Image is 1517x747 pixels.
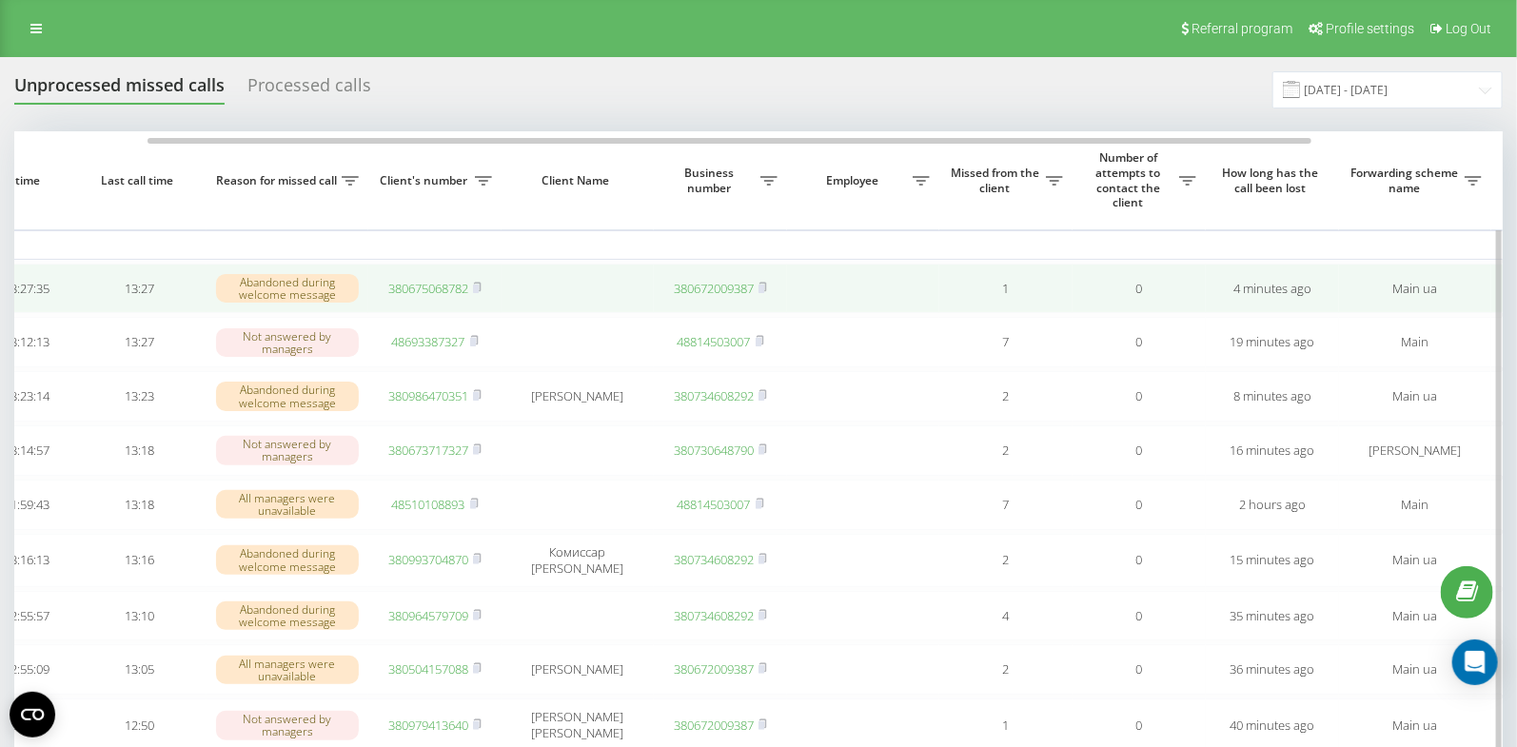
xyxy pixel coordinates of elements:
span: Employee [797,173,913,188]
td: 2 [939,371,1073,422]
td: Main ua [1339,591,1491,641]
td: 35 minutes ago [1206,591,1339,641]
td: Main [1339,317,1491,367]
td: 13:18 [73,480,207,530]
a: 380734608292 [674,551,754,568]
td: [PERSON_NAME] [1339,425,1491,476]
a: 48814503007 [678,333,751,350]
td: 8 minutes ago [1206,371,1339,422]
a: 380504157088 [388,660,468,678]
td: 2 [939,534,1073,587]
a: 380734608292 [674,607,754,624]
div: Unprocessed missed calls [14,75,225,105]
td: 0 [1073,644,1206,695]
div: Processed calls [247,75,371,105]
a: 380673717327 [388,442,468,459]
td: 36 minutes ago [1206,644,1339,695]
td: 7 [939,317,1073,367]
td: 19 minutes ago [1206,317,1339,367]
div: Abandoned during welcome message [216,545,359,574]
a: 380672009387 [674,280,754,297]
a: 380672009387 [674,717,754,734]
td: 13:10 [73,591,207,641]
td: 2 [939,644,1073,695]
div: Not answered by managers [216,436,359,464]
div: Abandoned during welcome message [216,601,359,630]
td: Комиссар [PERSON_NAME] [502,534,654,587]
a: 380734608292 [674,387,754,404]
td: 4 [939,591,1073,641]
td: 2 hours ago [1206,480,1339,530]
td: 0 [1073,534,1206,587]
a: 380993704870 [388,551,468,568]
td: 13:23 [73,371,207,422]
span: Missed from the client [949,166,1046,195]
td: 4 minutes ago [1206,264,1339,314]
td: 1 [939,264,1073,314]
span: Client's number [378,173,475,188]
td: Main ua [1339,371,1491,422]
button: Open CMP widget [10,692,55,737]
td: Main ua [1339,264,1491,314]
span: Log Out [1446,21,1491,36]
a: 380675068782 [388,280,468,297]
span: How long has the call been lost [1221,166,1324,195]
span: Forwarding scheme name [1349,166,1465,195]
td: 2 [939,425,1073,476]
div: Open Intercom Messenger [1452,639,1498,685]
span: Referral program [1192,21,1292,36]
a: 48693387327 [392,333,465,350]
span: Client Name [518,173,638,188]
td: 15 minutes ago [1206,534,1339,587]
div: Abandoned during welcome message [216,274,359,303]
div: Not answered by managers [216,711,359,739]
span: Reason for missed call [216,173,342,188]
a: 380730648790 [674,442,754,459]
td: 13:05 [73,644,207,695]
td: 16 minutes ago [1206,425,1339,476]
td: Main ua [1339,534,1491,587]
td: 0 [1073,264,1206,314]
span: Last call time [89,173,191,188]
td: 13:18 [73,425,207,476]
span: Number of attempts to contact the client [1082,150,1179,209]
td: Main ua [1339,644,1491,695]
td: [PERSON_NAME] [502,644,654,695]
td: 13:27 [73,317,207,367]
div: Abandoned during welcome message [216,382,359,410]
a: 380986470351 [388,387,468,404]
div: All managers were unavailable [216,656,359,684]
td: 13:16 [73,534,207,587]
td: Main [1339,480,1491,530]
a: 48814503007 [678,496,751,513]
a: 48510108893 [392,496,465,513]
td: 0 [1073,480,1206,530]
td: 0 [1073,371,1206,422]
a: 380672009387 [674,660,754,678]
div: All managers were unavailable [216,490,359,519]
td: 0 [1073,317,1206,367]
span: Business number [663,166,760,195]
td: 0 [1073,591,1206,641]
span: Profile settings [1326,21,1414,36]
div: Not answered by managers [216,328,359,357]
td: 7 [939,480,1073,530]
a: 380964579709 [388,607,468,624]
td: [PERSON_NAME] [502,371,654,422]
td: 13:27 [73,264,207,314]
td: 0 [1073,425,1206,476]
a: 380979413640 [388,717,468,734]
